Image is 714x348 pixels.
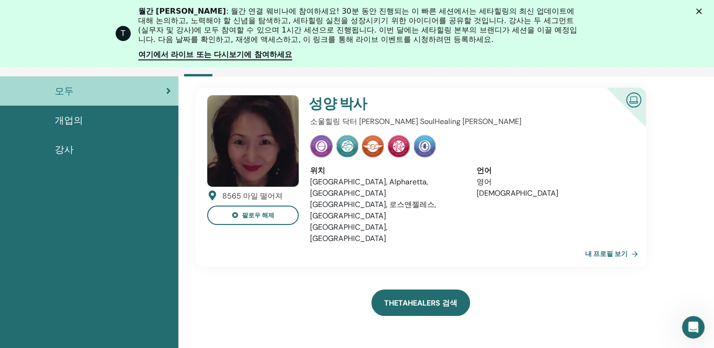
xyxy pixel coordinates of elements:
[309,95,574,112] h4: 성양 박사
[242,211,274,219] font: 팔로우 해제
[585,244,642,263] a: 내 프로필 보기
[207,95,299,187] img: default.jpg
[55,113,83,127] span: 개업의
[682,316,705,339] iframe: Intercom live chat
[622,89,645,110] img: 인증 온라인 강사
[477,176,629,188] li: 영어
[310,222,462,244] li: [GEOGRAPHIC_DATA], [GEOGRAPHIC_DATA]
[55,84,74,98] span: 모두
[477,188,629,199] li: [DEMOGRAPHIC_DATA]
[207,206,299,225] button: 팔로우 해제
[477,165,629,176] div: 언어
[310,165,462,176] div: 위치
[138,7,226,16] b: 월간 [PERSON_NAME]
[371,290,470,316] a: ThetaHealers 검색
[310,116,629,127] p: 소울힐링 닥터 [PERSON_NAME] SoulHealing [PERSON_NAME]
[138,50,292,60] a: 여기에서 라이브 또는 다시보기에 참여하세요
[310,199,462,222] li: [GEOGRAPHIC_DATA], 로스앤젤레스, [GEOGRAPHIC_DATA]
[138,7,584,44] div: : 월간 연결 웨비나에 참여하세요! 30분 동안 진행되는 이 빠른 세션에서는 세타힐링의 최신 업데이트에 대해 논의하고, 노력해야 할 신념을 탐색하고, 세타힐링 실천을 성장시키...
[310,176,462,199] li: [GEOGRAPHIC_DATA], Alpharetta, [GEOGRAPHIC_DATA]
[55,142,74,157] span: 강사
[222,191,283,202] div: 8565 마일 떨어져
[116,26,131,41] div: 세타힐링의 프로필 이미지
[592,88,646,142] div: 인증 온라인 강사
[696,8,706,14] div: 닫기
